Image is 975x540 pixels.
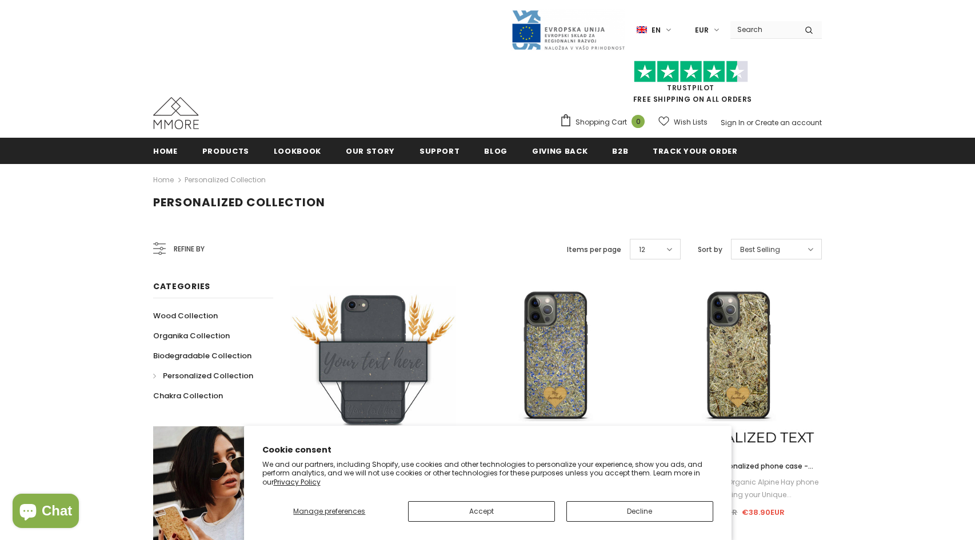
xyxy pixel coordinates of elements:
[484,146,508,157] span: Blog
[153,386,223,406] a: Chakra Collection
[656,460,822,473] a: Alpine Hay - Personalized phone case - Personalized gift
[658,112,708,132] a: Wish Lists
[9,494,82,531] inbox-online-store-chat: Shopify online store chat
[185,175,266,185] a: Personalized Collection
[153,173,174,187] a: Home
[532,138,588,163] a: Giving back
[653,138,737,163] a: Track your order
[721,118,745,127] a: Sign In
[274,146,321,157] span: Lookbook
[566,501,713,522] button: Decline
[484,138,508,163] a: Blog
[153,346,251,366] a: Biodegradable Collection
[262,444,713,456] h2: Cookie consent
[670,461,813,483] span: Alpine Hay - Personalized phone case - Personalized gift
[153,306,218,326] a: Wood Collection
[511,9,625,51] img: Javni Razpis
[163,370,253,381] span: Personalized Collection
[560,114,650,131] a: Shopping Cart 0
[174,243,205,255] span: Refine by
[153,330,230,341] span: Organika Collection
[674,117,708,128] span: Wish Lists
[274,138,321,163] a: Lookbook
[639,244,645,255] span: 12
[576,117,627,128] span: Shopping Cart
[202,146,249,157] span: Products
[153,281,210,292] span: Categories
[740,244,780,255] span: Best Selling
[755,118,822,127] a: Create an account
[153,138,178,163] a: Home
[632,115,645,128] span: 0
[742,507,785,518] span: €38.90EUR
[695,25,709,36] span: EUR
[667,83,714,93] a: Trustpilot
[419,146,460,157] span: support
[637,25,647,35] img: i-lang-1.png
[262,501,397,522] button: Manage preferences
[274,477,321,487] a: Privacy Policy
[153,310,218,321] span: Wood Collection
[419,138,460,163] a: support
[652,25,661,36] span: en
[346,138,395,163] a: Our Story
[153,194,325,210] span: Personalized Collection
[653,146,737,157] span: Track your order
[153,146,178,157] span: Home
[202,138,249,163] a: Products
[293,506,365,516] span: Manage preferences
[153,350,251,361] span: Biodegradable Collection
[511,25,625,34] a: Javni Razpis
[153,366,253,386] a: Personalized Collection
[634,61,748,83] img: Trust Pilot Stars
[153,97,199,129] img: MMORE Cases
[698,244,722,255] label: Sort by
[560,66,822,104] span: FREE SHIPPING ON ALL ORDERS
[532,146,588,157] span: Giving back
[567,244,621,255] label: Items per page
[262,460,713,487] p: We and our partners, including Shopify, use cookies and other technologies to personalize your ex...
[730,21,796,38] input: Search Site
[408,501,555,522] button: Accept
[153,390,223,401] span: Chakra Collection
[612,138,628,163] a: B2B
[656,476,822,501] div: ❤️ Personalize your Organic Alpine Hay phone case by adding your Unique...
[153,326,230,346] a: Organika Collection
[346,146,395,157] span: Our Story
[612,146,628,157] span: B2B
[746,118,753,127] span: or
